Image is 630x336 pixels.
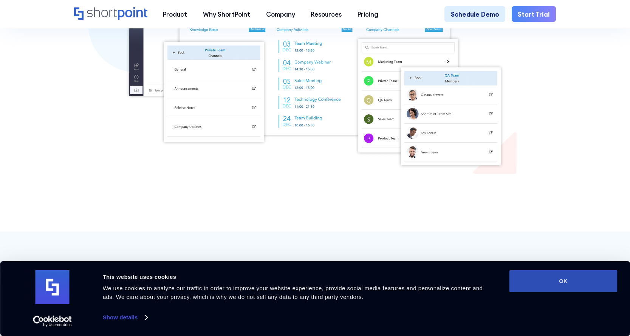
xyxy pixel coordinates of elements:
[444,6,505,22] a: Schedule Demo
[358,9,378,19] div: Pricing
[494,248,630,336] iframe: Chat Widget
[195,6,258,22] a: Why ShortPoint
[103,272,492,282] div: This website uses cookies
[36,270,70,304] img: logo
[258,6,303,22] a: Company
[163,9,187,19] div: Product
[494,248,630,336] div: Widget četu
[74,7,147,21] a: Home
[311,9,342,19] div: Resources
[155,6,195,22] a: Product
[103,285,483,300] span: We use cookies to analyze our traffic in order to improve your website experience, provide social...
[512,6,556,22] a: Start Trial
[509,270,618,292] button: OK
[203,9,250,19] div: Why ShortPoint
[303,6,350,22] a: Resources
[103,312,147,323] a: Show details
[266,9,295,19] div: Company
[19,316,85,327] a: Usercentrics Cookiebot - opens in a new window
[350,6,386,22] a: Pricing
